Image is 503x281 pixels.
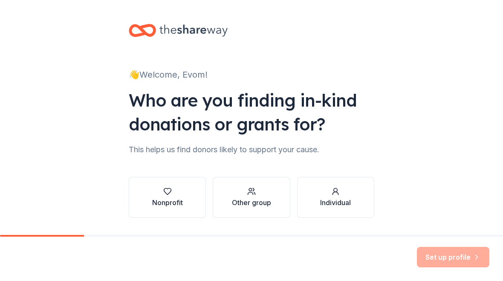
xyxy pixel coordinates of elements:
[129,68,374,81] div: 👋 Welcome, Evom!
[213,177,290,218] button: Other group
[320,197,351,208] div: Individual
[152,197,183,208] div: Nonprofit
[297,177,374,218] button: Individual
[129,143,374,156] div: This helps us find donors likely to support your cause.
[129,88,374,136] div: Who are you finding in-kind donations or grants for?
[129,177,206,218] button: Nonprofit
[232,197,271,208] div: Other group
